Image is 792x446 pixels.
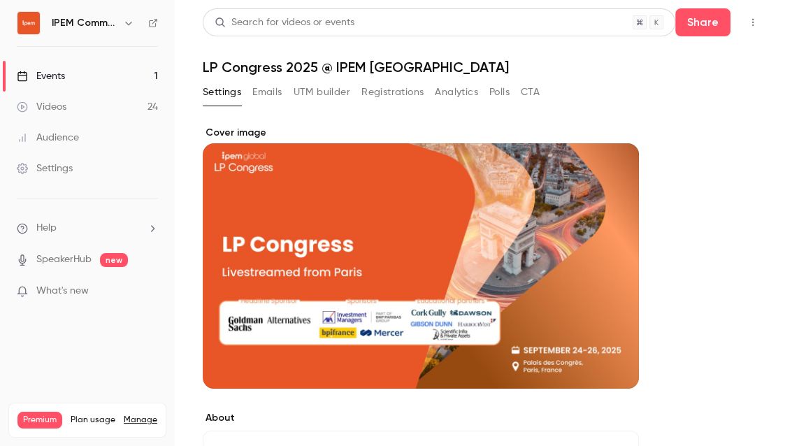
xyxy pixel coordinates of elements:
img: IPEM Community [17,12,40,34]
button: Polls [489,81,510,103]
span: Plan usage [71,415,115,426]
span: Help [36,221,57,236]
div: Search for videos or events [215,15,354,30]
iframe: Noticeable Trigger [141,285,158,298]
div: Audience [17,131,79,145]
button: Share [675,8,730,36]
span: new [100,253,128,267]
label: About [203,411,639,425]
button: Emails [252,81,282,103]
a: Manage [124,415,157,426]
div: Settings [17,161,73,175]
button: CTA [521,81,540,103]
a: SpeakerHub [36,252,92,267]
button: Analytics [435,81,478,103]
button: UTM builder [294,81,350,103]
span: Premium [17,412,62,429]
h1: LP Congress 2025 @ IPEM [GEOGRAPHIC_DATA] [203,59,764,75]
section: Cover image [203,126,639,389]
label: Cover image [203,126,639,140]
div: Videos [17,100,66,114]
button: Settings [203,81,241,103]
h6: IPEM Community [52,16,117,30]
button: Registrations [361,81,424,103]
li: help-dropdown-opener [17,221,158,236]
span: What's new [36,284,89,298]
div: Events [17,69,65,83]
